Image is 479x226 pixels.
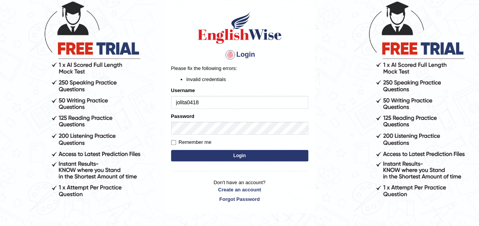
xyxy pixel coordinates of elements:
img: Logo of English Wise sign in for intelligent practice with AI [196,11,283,45]
label: Remember me [171,138,211,146]
p: Don't have an account? [171,179,308,202]
h4: Login [171,49,308,61]
button: Login [171,150,308,161]
li: Invalid credentials [186,76,308,83]
a: Forgot Password [171,196,308,203]
a: Create an account [171,186,308,193]
p: Please fix the following errors: [171,65,308,72]
input: Remember me [171,140,176,145]
label: Username [171,87,195,94]
label: Password [171,113,194,120]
